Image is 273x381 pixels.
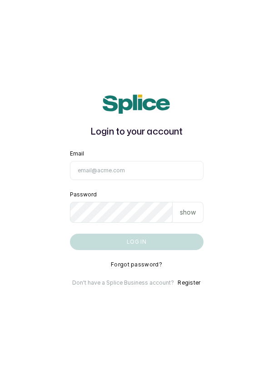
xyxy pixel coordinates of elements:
p: show [180,208,196,217]
button: Register [178,279,200,286]
button: Log in [70,234,204,250]
input: email@acme.com [70,161,204,180]
button: Forgot password? [111,261,162,268]
h1: Login to your account [70,125,204,139]
p: Don't have a Splice Business account? [72,279,174,286]
label: Password [70,191,97,198]
label: Email [70,150,84,157]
